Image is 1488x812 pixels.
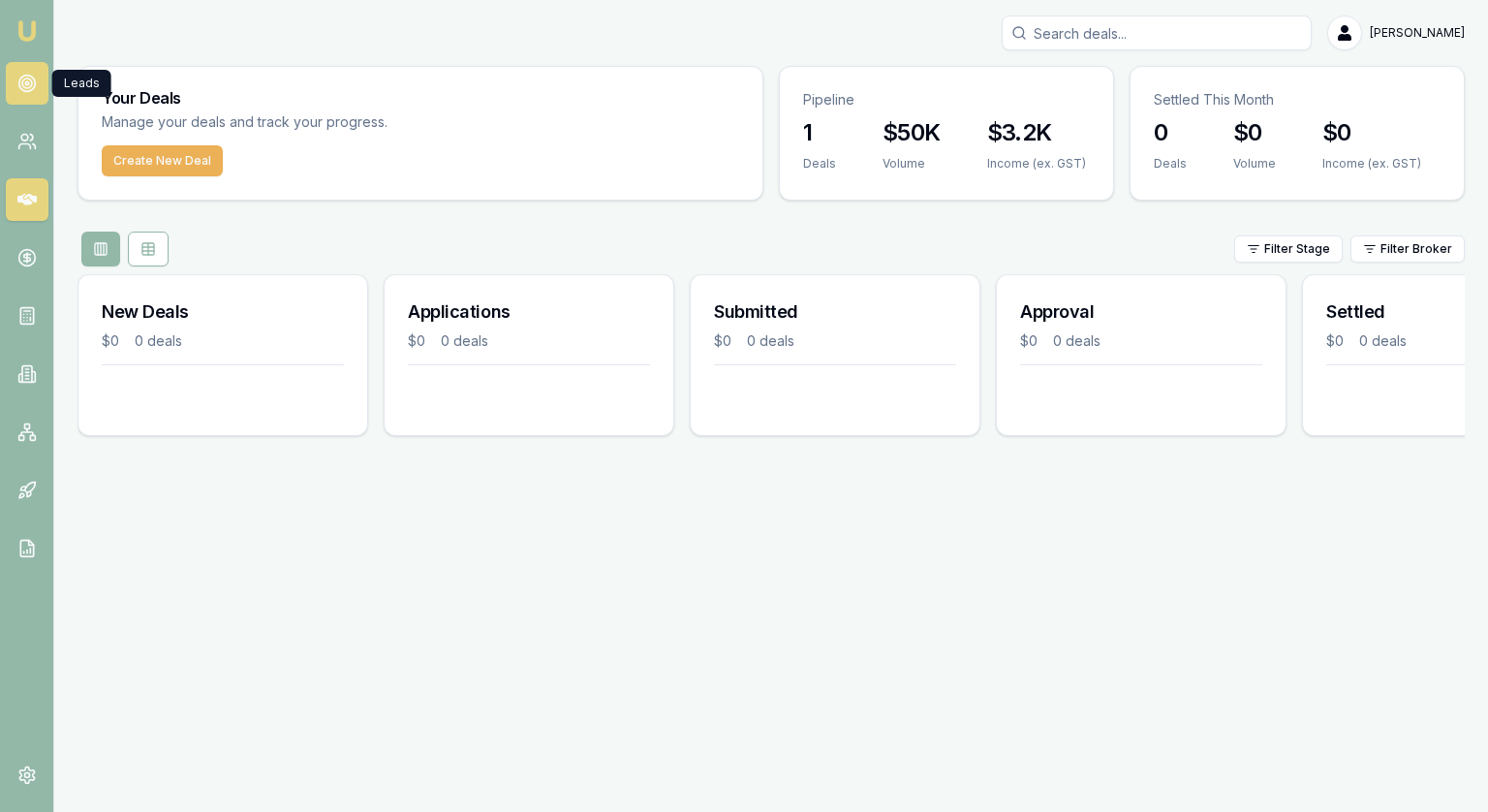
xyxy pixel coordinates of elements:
span: [PERSON_NAME] [1370,25,1465,41]
div: $0 [102,331,119,351]
div: Deals [1154,156,1187,172]
input: Search deals [1002,16,1312,50]
div: 0 deals [441,331,488,351]
h3: $0 [1322,117,1421,148]
h3: 0 [1154,117,1187,148]
div: Income (ex. GST) [987,156,1086,172]
div: $0 [714,331,731,351]
button: Filter Broker [1350,235,1465,263]
p: Settled This Month [1154,90,1441,109]
div: 0 deals [1053,331,1100,351]
h3: Applications [408,298,650,326]
div: $0 [1326,331,1344,351]
div: $0 [408,331,425,351]
div: $0 [1020,331,1038,351]
h3: $50K [883,117,941,148]
img: emu-icon-u.png [15,19,39,43]
h3: 1 [803,117,836,148]
div: Volume [1233,156,1276,172]
div: Volume [883,156,941,172]
h3: $3.2K [987,117,1086,148]
h3: Approval [1020,298,1262,326]
h3: Your Deals [102,90,739,106]
div: 0 deals [135,331,182,351]
button: Create New Deal [102,145,223,176]
button: Filter Stage [1234,235,1343,263]
h3: Submitted [714,298,956,326]
span: Filter Broker [1380,241,1452,257]
h3: New Deals [102,298,344,326]
div: Leads [52,70,111,97]
h3: $0 [1233,117,1276,148]
div: Deals [803,156,836,172]
p: Manage your deals and track your progress. [102,111,598,134]
p: Pipeline [803,90,1090,109]
div: 0 deals [747,331,794,351]
span: Filter Stage [1264,241,1330,257]
div: Income (ex. GST) [1322,156,1421,172]
div: 0 deals [1359,331,1407,351]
